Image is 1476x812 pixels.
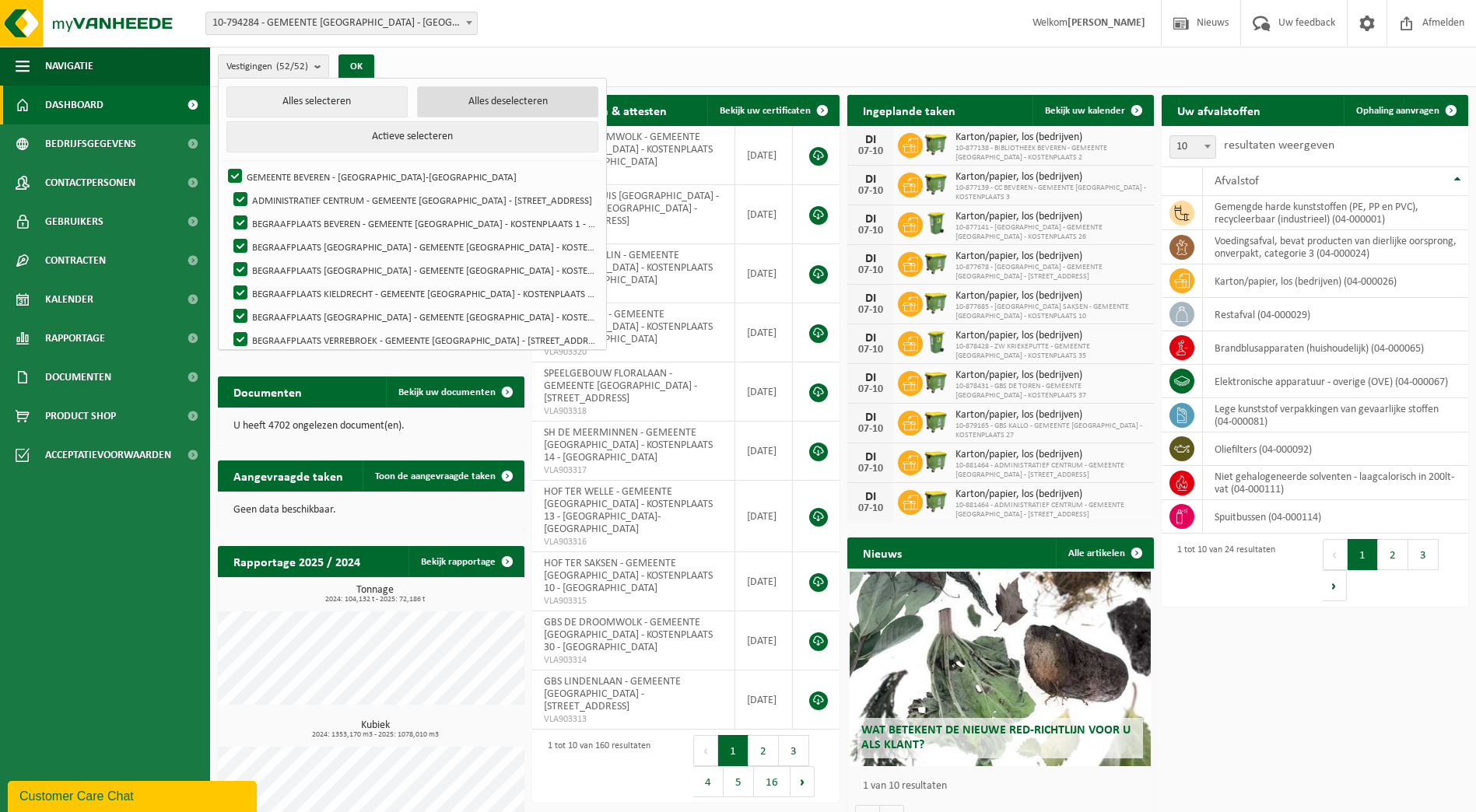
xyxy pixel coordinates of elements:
[855,503,886,514] div: 07-10
[544,368,697,404] span: SPEELGEBOUW FLORALAAN - GEMEENTE [GEOGRAPHIC_DATA] - [STREET_ADDRESS]
[735,611,794,670] td: [DATE]
[955,369,1146,382] span: Karton/papier, los (bedrijven)
[1203,298,1468,331] td: restafval (04-000029)
[45,280,93,319] span: Kalender
[693,735,718,766] button: Previous
[226,731,524,739] span: 2024: 1353,170 m3 - 2025: 1078,010 m3
[1162,95,1276,125] h2: Uw afvalstoffen
[955,250,1146,263] span: Karton/papier, los (bedrijven)
[1032,95,1152,126] a: Bekijk uw kalender
[955,223,1146,242] span: 10-877141 - [GEOGRAPHIC_DATA] - GEMEENTE [GEOGRAPHIC_DATA] - KOSTENPLAATS 26
[735,244,794,303] td: [DATE]
[226,720,524,739] h3: Kubiek
[847,95,971,125] h2: Ingeplande taken
[724,766,754,797] button: 5
[855,253,886,265] div: DI
[955,131,1146,144] span: Karton/papier, los (bedrijven)
[955,382,1146,401] span: 10-878431 - GBS DE TOREN - GEMEENTE [GEOGRAPHIC_DATA] - KOSTENPLAATS 37
[226,86,408,117] button: Alles selecteren
[544,427,713,464] span: SH DE MEERMINNEN - GEMEENTE [GEOGRAPHIC_DATA] - KOSTENPLAATS 14 - [GEOGRAPHIC_DATA]
[230,305,597,328] label: BEGRAAFPLAATS [GEOGRAPHIC_DATA] - GEMEENTE [GEOGRAPHIC_DATA] - KOSTENPLAATS 36 - [GEOGRAPHIC_DATA]
[855,491,886,503] div: DI
[226,121,598,152] button: Actieve selecteren
[850,572,1150,766] a: Wat betekent de nieuwe RED-richtlijn voor u als klant?
[375,471,496,481] span: Toon de aangevraagde taken
[544,536,722,548] span: VLA903316
[847,537,917,568] h2: Nieuws
[338,54,374,79] button: OK
[855,134,886,146] div: DI
[45,241,106,280] span: Contracten
[544,169,722,181] span: VLA903339
[408,546,523,577] a: Bekijk rapportage
[45,124,136,163] span: Bedrijfsgegevens
[276,61,308,72] count: (52/52)
[8,778,260,812] iframe: chat widget
[218,546,376,576] h2: Rapportage 2025 / 2024
[1045,106,1125,116] span: Bekijk uw kalender
[955,501,1146,520] span: 10-881464 - ADMINISTRATIEF CENTRUM - GEMEENTE [GEOGRAPHIC_DATA] - [STREET_ADDRESS]
[544,617,713,653] span: GBS DE DROOMWOLK - GEMEENTE [GEOGRAPHIC_DATA] - KOSTENPLAATS 30 - [GEOGRAPHIC_DATA]
[955,290,1146,303] span: Karton/papier, los (bedrijven)
[218,376,317,407] h2: Documenten
[955,211,1146,223] span: Karton/papier, los (bedrijven)
[855,265,886,276] div: 07-10
[855,451,886,464] div: DI
[718,735,749,766] button: 1
[855,384,886,395] div: 07-10
[855,186,886,197] div: 07-10
[1056,537,1152,569] a: Alle artikelen
[855,464,886,474] div: 07-10
[923,488,949,514] img: WB-1100-HPE-GN-51
[544,486,713,535] span: HOF TER WELLE - GEMEENTE [GEOGRAPHIC_DATA] - KOSTENPLAATS 13 - [GEOGRAPHIC_DATA]-[GEOGRAPHIC_DATA]
[1203,466,1468,500] td: niet gehalogeneerde solventen - laagcalorisch in 200lt-vat (04-000111)
[544,346,722,359] span: VLA903320
[1348,539,1378,570] button: 1
[735,670,794,730] td: [DATE]
[544,191,719,227] span: GEMEENTEHUIS [GEOGRAPHIC_DATA] - GEMEENTE [GEOGRAPHIC_DATA] - [STREET_ADDRESS]
[735,422,794,481] td: [DATE]
[923,131,949,157] img: WB-1100-HPE-GN-51
[1203,196,1468,230] td: gemengde harde kunststoffen (PE, PP en PVC), recycleerbaar (industrieel) (04-000001)
[1169,135,1216,159] span: 10
[955,449,1146,461] span: Karton/papier, los (bedrijven)
[855,372,886,384] div: DI
[1215,175,1259,187] span: Afvalstof
[855,411,886,424] div: DI
[1203,432,1468,466] td: oliefilters (04-000092)
[735,303,794,362] td: [DATE]
[206,12,477,34] span: 10-794284 - GEMEENTE BEVEREN - BEVEREN-WAAS
[1203,264,1468,298] td: karton/papier, los (bedrijven) (04-000026)
[855,226,886,236] div: 07-10
[544,464,722,477] span: VLA903317
[955,488,1146,501] span: Karton/papier, los (bedrijven)
[955,263,1146,282] span: 10-877678 - [GEOGRAPHIC_DATA] - GEMEENTE [GEOGRAPHIC_DATA] - [STREET_ADDRESS]
[855,424,886,435] div: 07-10
[923,289,949,316] img: WB-1100-HPE-GN-51
[1068,17,1145,29] strong: [PERSON_NAME]
[1356,106,1439,116] span: Ophaling aanvragen
[863,781,1146,792] p: 1 van 10 resultaten
[230,258,597,282] label: BEGRAAFPLAATS [GEOGRAPHIC_DATA] - GEMEENTE [GEOGRAPHIC_DATA] - KOSTENPLAATS 25 - [GEOGRAPHIC_DATA]
[544,654,722,667] span: VLA903314
[1378,539,1408,570] button: 2
[205,12,478,35] span: 10-794284 - GEMEENTE BEVEREN - BEVEREN-WAAS
[1408,539,1439,570] button: 3
[1170,136,1215,158] span: 10
[955,330,1146,342] span: Karton/papier, los (bedrijven)
[45,358,111,397] span: Documenten
[230,328,597,352] label: BEGRAAFPLAATS VERREBROEK - GEMEENTE [GEOGRAPHIC_DATA] - [STREET_ADDRESS]
[218,54,329,78] button: Vestigingen(52/52)
[754,766,791,797] button: 16
[230,212,597,235] label: BEGRAAFPLAATS BEVEREN - GEMEENTE [GEOGRAPHIC_DATA] - KOSTENPLAATS 1 - [GEOGRAPHIC_DATA]
[1203,500,1468,534] td: spuitbussen (04-000114)
[693,766,724,797] button: 4
[544,405,722,418] span: VLA903318
[544,558,713,594] span: HOF TER SAKSEN - GEMEENTE [GEOGRAPHIC_DATA] - KOSTENPLAATS 10 - [GEOGRAPHIC_DATA]
[779,735,809,766] button: 3
[855,173,886,186] div: DI
[1344,95,1467,126] a: Ophaling aanvragen
[861,724,1131,751] span: Wat betekent de nieuwe RED-richtlijn voor u als klant?
[855,332,886,345] div: DI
